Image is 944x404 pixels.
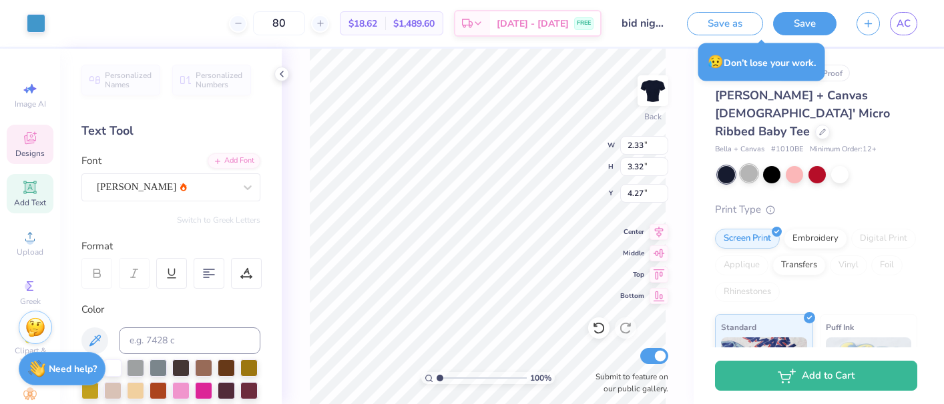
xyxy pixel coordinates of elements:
[687,12,763,35] button: Save as
[577,19,591,28] span: FREE
[715,202,917,217] div: Print Type
[715,282,780,302] div: Rhinestones
[530,372,551,384] span: 100 %
[644,111,662,123] div: Back
[810,144,877,155] span: Minimum Order: 12 +
[17,247,43,257] span: Upload
[721,337,807,404] img: Standard
[49,363,97,375] strong: Need help?
[253,11,305,35] input: – –
[830,255,867,275] div: Vinyl
[393,17,435,31] span: $1,489.60
[105,71,152,89] span: Personalized Names
[7,345,53,367] span: Clipart & logos
[640,77,666,104] img: Back
[348,17,377,31] span: $18.62
[14,197,46,208] span: Add Text
[81,153,101,169] label: Font
[871,255,903,275] div: Foil
[620,249,644,258] span: Middle
[620,227,644,237] span: Center
[119,327,260,354] input: e.g. 7428 c
[177,215,260,225] button: Switch to Greek Letters
[698,43,825,81] div: Don’t lose your work.
[771,144,803,155] span: # 1010BE
[81,239,262,254] div: Format
[620,270,644,279] span: Top
[15,99,46,109] span: Image AI
[612,10,677,37] input: Untitled Design
[20,296,41,307] span: Greek
[772,255,826,275] div: Transfers
[620,291,644,301] span: Bottom
[784,229,847,249] div: Embroidery
[715,361,917,391] button: Add to Cart
[588,371,668,395] label: Submit to feature on our public gallery.
[897,16,911,31] span: AC
[715,144,764,155] span: Bella + Canvas
[708,53,724,71] span: 😥
[715,87,890,139] span: [PERSON_NAME] + Canvas [DEMOGRAPHIC_DATA]' Micro Ribbed Baby Tee
[208,153,260,169] div: Add Font
[773,12,837,35] button: Save
[826,337,912,404] img: Puff Ink
[721,320,756,334] span: Standard
[715,229,780,249] div: Screen Print
[826,320,854,334] span: Puff Ink
[196,71,243,89] span: Personalized Numbers
[81,302,260,317] div: Color
[15,148,45,159] span: Designs
[851,229,916,249] div: Digital Print
[81,122,260,140] div: Text Tool
[890,12,917,35] a: AC
[715,255,768,275] div: Applique
[497,17,569,31] span: [DATE] - [DATE]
